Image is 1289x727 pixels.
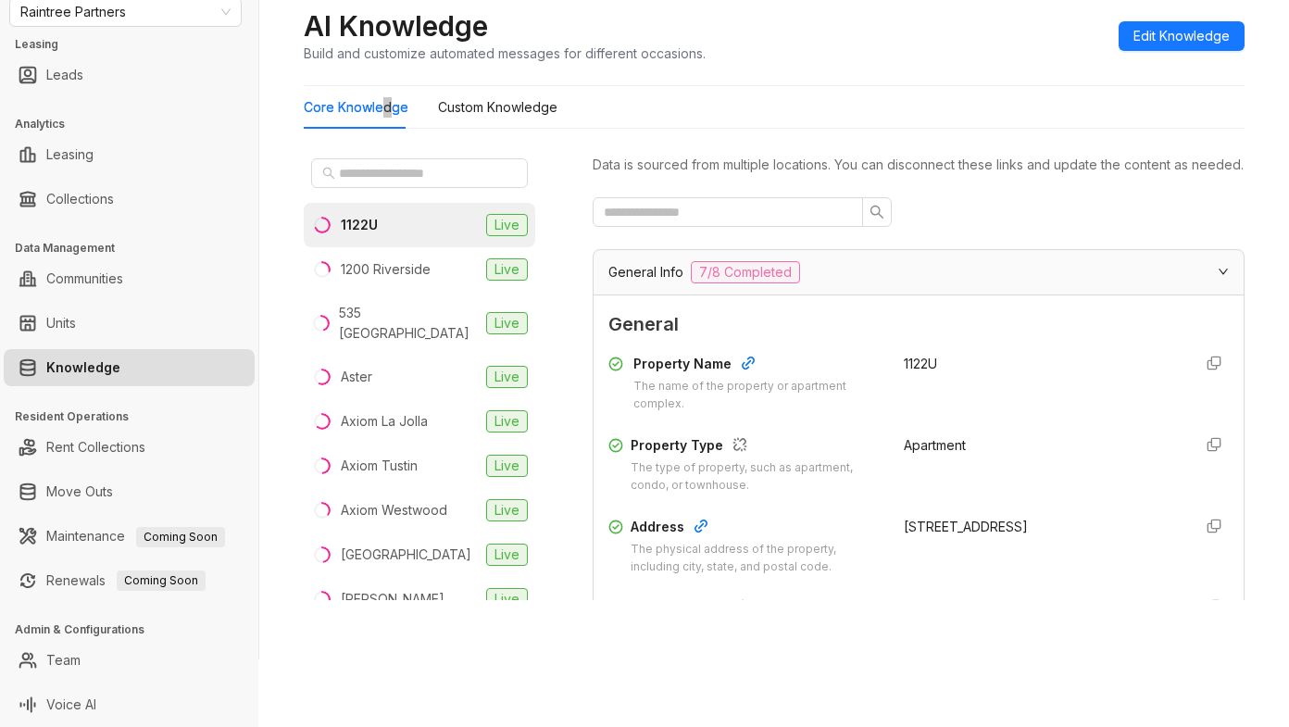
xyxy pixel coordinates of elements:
[594,250,1244,295] div: General Info7/8 Completed
[341,411,428,432] div: Axiom La Jolla
[4,260,255,297] li: Communities
[304,44,706,63] div: Build and customize automated messages for different occasions.
[341,500,447,520] div: Axiom Westwood
[4,136,255,173] li: Leasing
[4,473,255,510] li: Move Outs
[631,541,882,576] div: The physical address of the property, including city, state, and postal code.
[4,349,255,386] li: Knowledge
[4,429,255,466] li: Rent Collections
[46,181,114,218] a: Collections
[304,8,488,44] h2: AI Knowledge
[633,378,882,413] div: The name of the property or apartment complex.
[15,240,258,257] h3: Data Management
[46,349,120,386] a: Knowledge
[904,356,937,371] span: 1122U
[631,459,882,495] div: The type of property, such as apartment, condo, or townhouse.
[904,437,966,453] span: Apartment
[46,473,113,510] a: Move Outs
[46,260,123,297] a: Communities
[486,588,528,610] span: Live
[15,36,258,53] h3: Leasing
[117,570,206,591] span: Coming Soon
[341,367,372,387] div: Aster
[4,686,255,723] li: Voice AI
[904,599,1018,615] span: [PHONE_NUMBER]
[136,527,225,547] span: Coming Soon
[1133,26,1230,46] span: Edit Knowledge
[631,435,882,459] div: Property Type
[46,642,81,679] a: Team
[631,597,882,621] div: Phone Number
[486,214,528,236] span: Live
[46,429,145,466] a: Rent Collections
[4,562,255,599] li: Renewals
[15,116,258,132] h3: Analytics
[46,305,76,342] a: Units
[608,310,1229,339] span: General
[1218,266,1229,277] span: expanded
[15,408,258,425] h3: Resident Operations
[341,589,444,609] div: [PERSON_NAME]
[631,517,882,541] div: Address
[486,410,528,432] span: Live
[15,621,258,638] h3: Admin & Configurations
[486,366,528,388] span: Live
[322,167,335,180] span: search
[4,642,255,679] li: Team
[341,259,431,280] div: 1200 Riverside
[341,456,418,476] div: Axiom Tustin
[870,205,884,219] span: search
[486,544,528,566] span: Live
[486,312,528,334] span: Live
[486,258,528,281] span: Live
[691,261,800,283] span: 7/8 Completed
[1119,21,1245,51] button: Edit Knowledge
[4,181,255,218] li: Collections
[4,305,255,342] li: Units
[486,455,528,477] span: Live
[341,545,471,565] div: [GEOGRAPHIC_DATA]
[339,303,479,344] div: 535 [GEOGRAPHIC_DATA]
[4,56,255,94] li: Leads
[608,262,683,282] span: General Info
[486,499,528,521] span: Live
[304,97,408,118] div: Core Knowledge
[904,517,1177,537] div: [STREET_ADDRESS]
[46,56,83,94] a: Leads
[593,155,1245,175] div: Data is sourced from multiple locations. You can disconnect these links and update the content as...
[46,686,96,723] a: Voice AI
[438,97,557,118] div: Custom Knowledge
[4,518,255,555] li: Maintenance
[341,215,378,235] div: 1122U
[46,562,206,599] a: RenewalsComing Soon
[633,354,882,378] div: Property Name
[46,136,94,173] a: Leasing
